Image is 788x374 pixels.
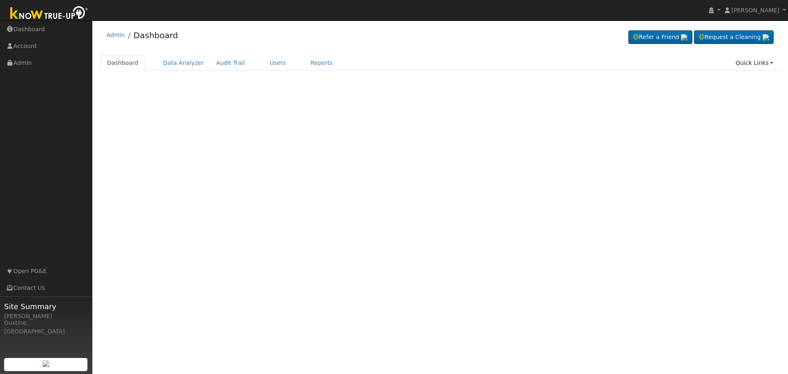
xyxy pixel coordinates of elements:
div: [PERSON_NAME] [4,312,88,321]
a: Reports [305,55,339,71]
a: Admin [107,32,125,38]
div: Gustine, [GEOGRAPHIC_DATA] [4,319,88,336]
img: Know True-Up [6,5,92,23]
img: retrieve [43,360,49,367]
a: Request a Cleaning [694,30,774,44]
img: retrieve [681,34,687,41]
img: retrieve [763,34,769,41]
a: Audit Trail [210,55,251,71]
a: Refer a Friend [628,30,692,44]
a: Dashboard [133,30,178,40]
a: Dashboard [101,55,145,71]
a: Users [263,55,292,71]
span: Site Summary [4,301,88,312]
a: Data Analyzer [157,55,210,71]
a: Quick Links [729,55,779,71]
span: [PERSON_NAME] [731,7,779,14]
